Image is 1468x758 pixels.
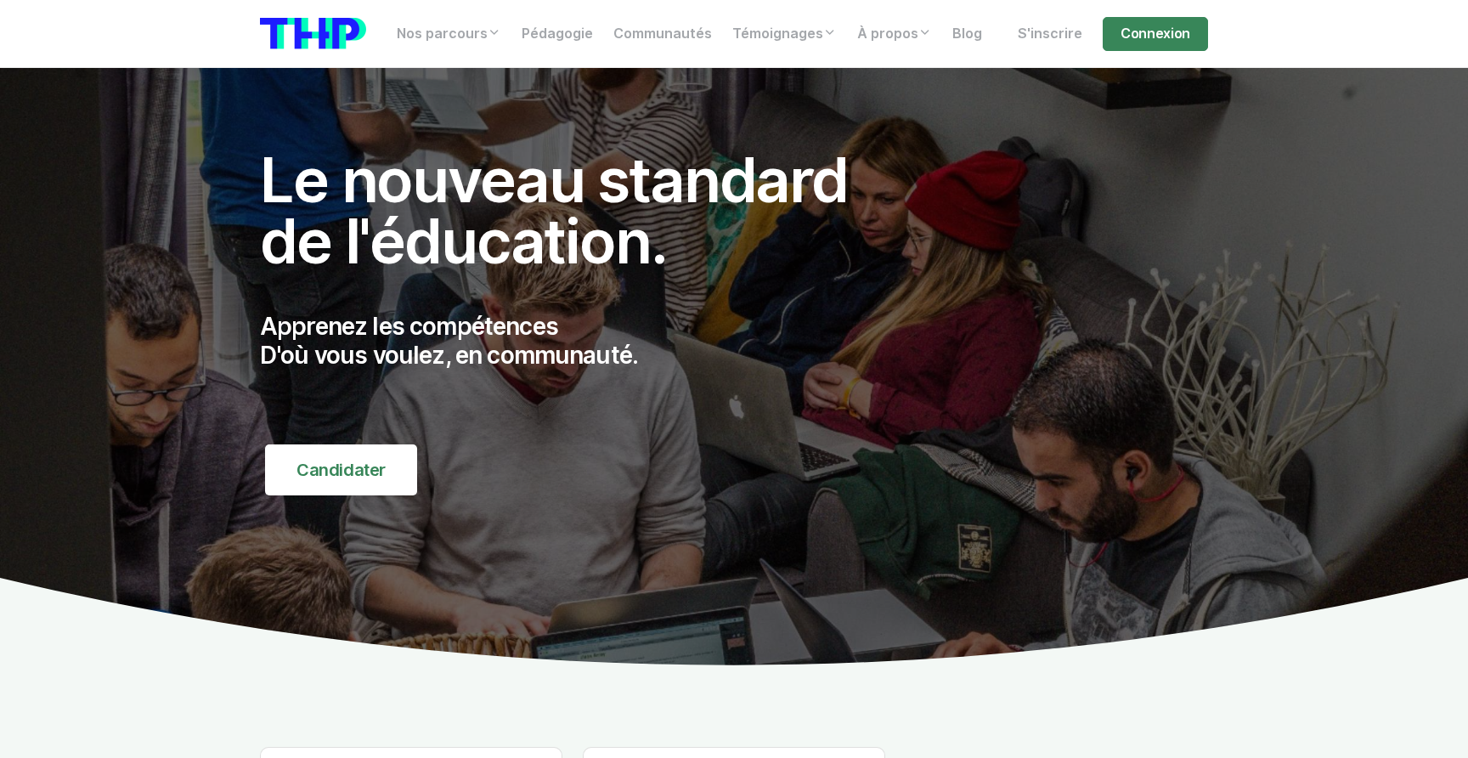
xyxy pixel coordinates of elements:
a: S'inscrire [1008,17,1093,51]
a: Communautés [603,17,722,51]
a: À propos [847,17,942,51]
a: Pédagogie [511,17,603,51]
p: Apprenez les compétences D'où vous voulez, en communauté. [260,313,885,370]
a: Blog [942,17,992,51]
a: Témoignages [722,17,847,51]
a: Connexion [1103,17,1208,51]
img: logo [260,18,366,49]
a: Nos parcours [387,17,511,51]
h1: Le nouveau standard de l'éducation. [260,150,885,272]
a: Candidater [265,444,417,495]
